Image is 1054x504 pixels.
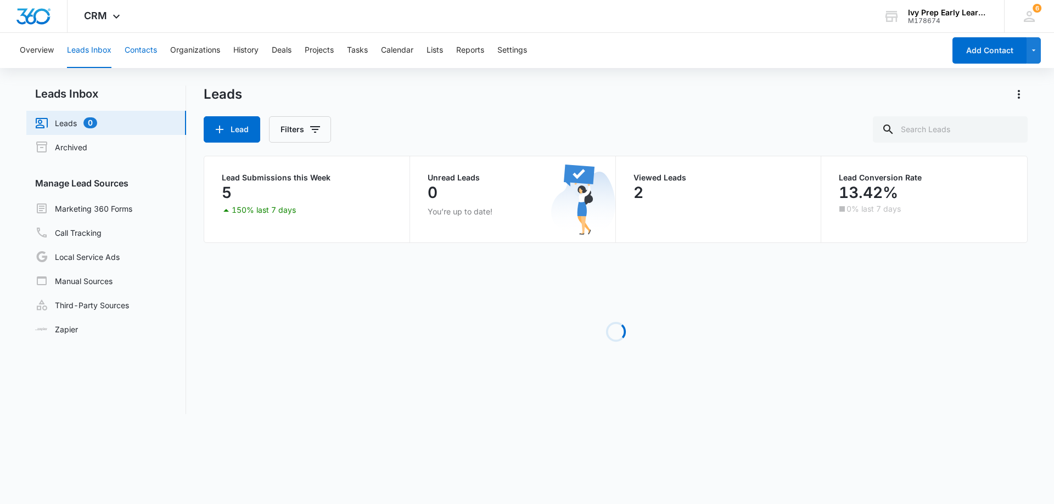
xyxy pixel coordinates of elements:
p: Lead Conversion Rate [839,174,1010,182]
p: 5 [222,184,232,201]
p: You can now set up manual and third-party lead sources, right from the Leads Inbox. [18,28,152,65]
p: 0 [428,184,438,201]
button: Filters [269,116,331,143]
span: CRM [84,10,107,21]
button: Lead [204,116,260,143]
h2: Leads Inbox [26,86,186,102]
button: Actions [1010,86,1028,103]
button: Add Contact [952,37,1027,64]
button: Lists [427,33,443,68]
a: Third-Party Sources [35,298,129,312]
button: Overview [20,33,54,68]
p: You’re up to date! [428,206,598,217]
div: account id [908,17,988,25]
p: Unread Leads [428,174,598,182]
button: Reports [456,33,484,68]
input: Search Leads [873,116,1028,143]
span: 6 [1033,4,1041,13]
button: History [233,33,259,68]
button: Organizations [170,33,220,68]
button: Deals [272,33,291,68]
p: Lead Submissions this Week [222,174,392,182]
a: Call Tracking [35,226,102,239]
a: Learn More [96,67,152,83]
a: Local Service Ads [35,250,120,263]
button: Leads Inbox [67,33,111,68]
span: ⊘ [18,72,23,80]
p: 13.42% [839,184,898,201]
button: Tasks [347,33,368,68]
a: Archived [35,140,87,154]
a: Marketing 360 Forms [35,202,132,215]
a: Leads0 [35,116,97,129]
button: Projects [305,33,334,68]
p: 0% last 7 days [846,205,901,213]
button: Contacts [125,33,157,68]
h3: Set up more lead sources [18,8,152,22]
div: notifications count [1033,4,1041,13]
div: account name [908,8,988,17]
p: 2 [633,184,643,201]
p: Viewed Leads [633,174,804,182]
button: Settings [497,33,527,68]
a: Manual Sources [35,274,113,287]
h3: Manage Lead Sources [26,177,186,190]
a: Zapier [35,324,78,335]
p: 150% last 7 days [232,206,296,214]
h1: Leads [204,86,242,103]
button: Calendar [381,33,413,68]
a: Hide these tips [18,72,61,80]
